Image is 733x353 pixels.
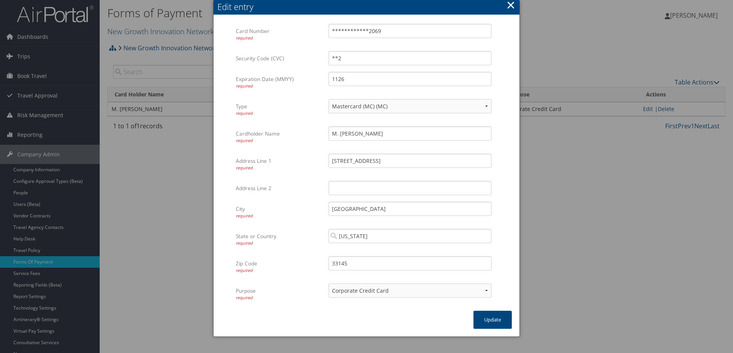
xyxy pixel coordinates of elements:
label: Address Line 1 [236,154,323,175]
label: Address Line 2 [236,181,323,196]
span: required [236,213,253,219]
label: State or Country [236,229,323,250]
button: Update [473,311,512,329]
label: Type [236,99,323,120]
span: required [236,240,253,246]
span: required [236,83,253,89]
span: required [236,35,253,41]
label: Expiration Date (MMYY) [236,72,323,93]
label: Card Number [236,24,323,45]
label: City [236,202,323,223]
label: Cardholder Name [236,126,323,147]
div: Edit entry [217,1,519,13]
span: required [236,165,253,171]
span: required [236,295,253,300]
label: Purpose [236,283,323,305]
span: required [236,110,253,116]
span: required [236,138,253,143]
label: Zip Code [236,256,323,277]
label: Security Code (CVC) [236,51,323,66]
span: required [236,267,253,273]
